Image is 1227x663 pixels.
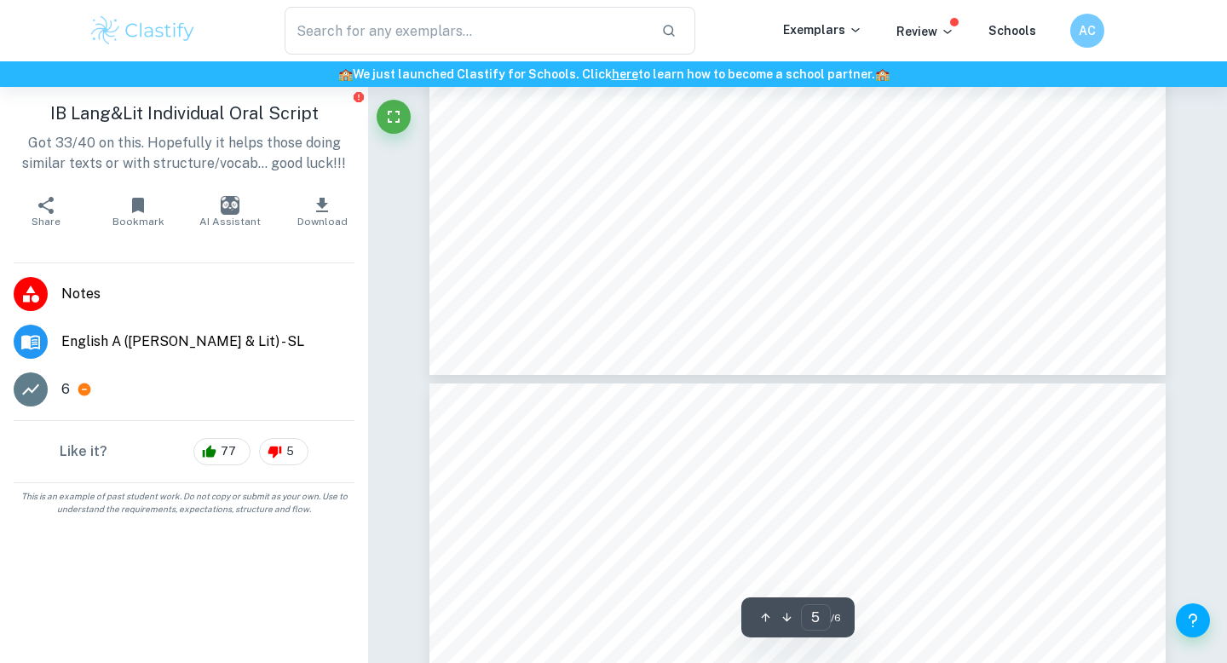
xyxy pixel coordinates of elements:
span: AI Assistant [199,216,261,228]
button: Report issue [352,90,365,103]
p: Review [896,22,954,41]
h1: IB Lang&Lit Individual Oral Script [14,101,354,126]
span: freedom in myth and [DATE] world. Both texts challenge the selfish traits of powerful men and [516,231,1064,245]
button: Download [276,187,368,235]
span: man in the cartoon. While in this cartoon, one woman does not carry the same power as a group [516,128,1069,142]
a: here [612,67,638,81]
p: Got 33/40 on this. Hopefully it helps those doing similar texts or with structure/vocab... good l... [14,133,354,174]
div: 77 [193,438,251,465]
img: AI Assistant [221,196,239,215]
span: In conclusion, we can see how both authors tackle the global issue of women’s limited [559,197,1058,211]
span: beautiful for the sake of a man, while [PERSON_NAME] cartoon shows that these pressures don’t just [516,506,1107,521]
span: 6 [1072,426,1080,441]
input: Search for any exemplars... [285,7,648,55]
h6: We just launched Clastify for Schools. Click to learn how to become a school partner. [3,65,1224,84]
a: Schools [988,24,1036,37]
h6: AC [1078,21,1097,40]
span: Bookmark [112,216,164,228]
button: Help and Feedback [1176,603,1210,637]
span: Notes [61,284,354,304]
span: This is an example of past student work. Do not copy or submit as your own. Use to understand the... [7,490,361,516]
span: 77 [211,443,245,460]
span: regards to women, in the main extract it is the man who has the power despite being the only [516,94,1052,108]
p: 6 [61,379,70,400]
img: Clastify logo [89,14,197,48]
button: Bookmark [92,187,184,235]
span: Share [32,216,60,228]
span: 🏫 [875,67,890,81]
span: English A ([PERSON_NAME] & Lit) - SL [61,331,354,352]
span: 5 [277,443,303,460]
button: Fullscreen [377,100,411,134]
p: Exemplars [783,20,862,39]
span: of men, highlighting that one woman is not equal to one man. [516,162,872,176]
h6: Like it? [60,441,107,462]
span: the impacts they have on [DATE] treatment of women. [PERSON_NAME] resents the pressure to appear [516,472,1113,487]
button: AC [1070,14,1104,48]
span: 🏫 [338,67,353,81]
button: AI Assistant [184,187,276,235]
span: unfortunately prevail [DATE]. Thank you. [516,609,755,624]
span: / 6 [831,610,841,626]
div: 5 [259,438,308,465]
span: the harmful acts and positions men have forced women into throughout history which [516,575,1011,590]
span: Download [297,216,348,228]
span: impact an individual but an entire gender’s place in society. They each share the aim of exposing [516,540,1074,555]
